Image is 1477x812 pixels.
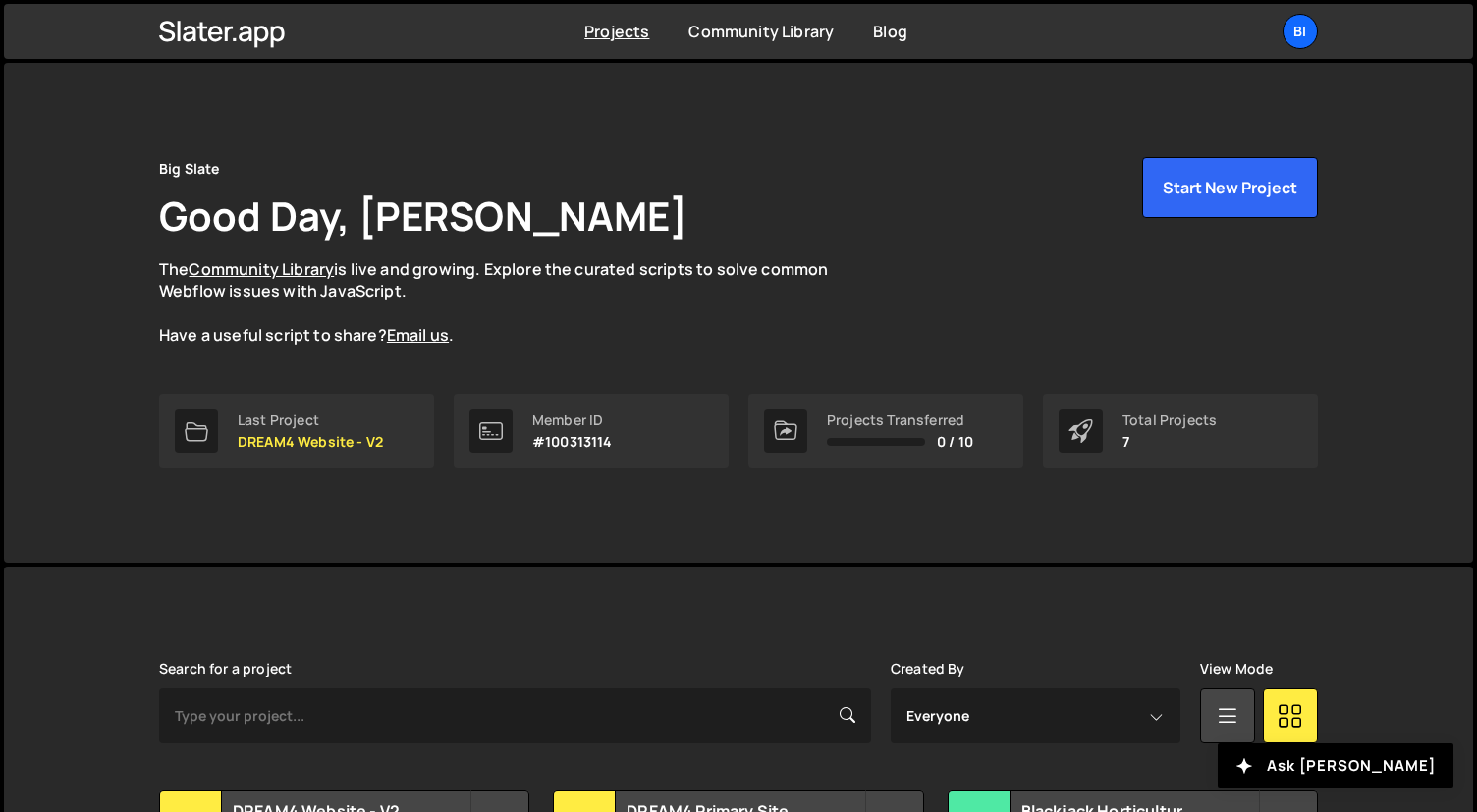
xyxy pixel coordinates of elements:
div: Last Project [238,412,383,428]
div: Total Projects [1122,412,1217,428]
div: Projects Transferred [827,412,973,428]
label: Created By [891,661,965,677]
label: Search for a project [159,661,292,677]
a: Community Library [189,258,334,280]
h1: Good Day, [PERSON_NAME] [159,189,687,243]
p: DREAM4 Website - V2 [238,434,383,450]
p: 7 [1122,434,1217,450]
a: Last Project DREAM4 Website - V2 [159,394,434,468]
label: View Mode [1200,661,1273,677]
a: Bi [1283,14,1318,49]
a: Email us [387,324,449,346]
a: Blog [873,21,907,42]
button: Ask [PERSON_NAME] [1218,743,1453,788]
button: Start New Project [1142,157,1318,218]
a: Projects [584,21,649,42]
a: Community Library [688,21,834,42]
p: The is live and growing. Explore the curated scripts to solve common Webflow issues with JavaScri... [159,258,866,347]
div: Big Slate [159,157,219,181]
p: #100313114 [532,434,613,450]
div: Member ID [532,412,613,428]
input: Type your project... [159,688,871,743]
span: 0 / 10 [937,434,973,450]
